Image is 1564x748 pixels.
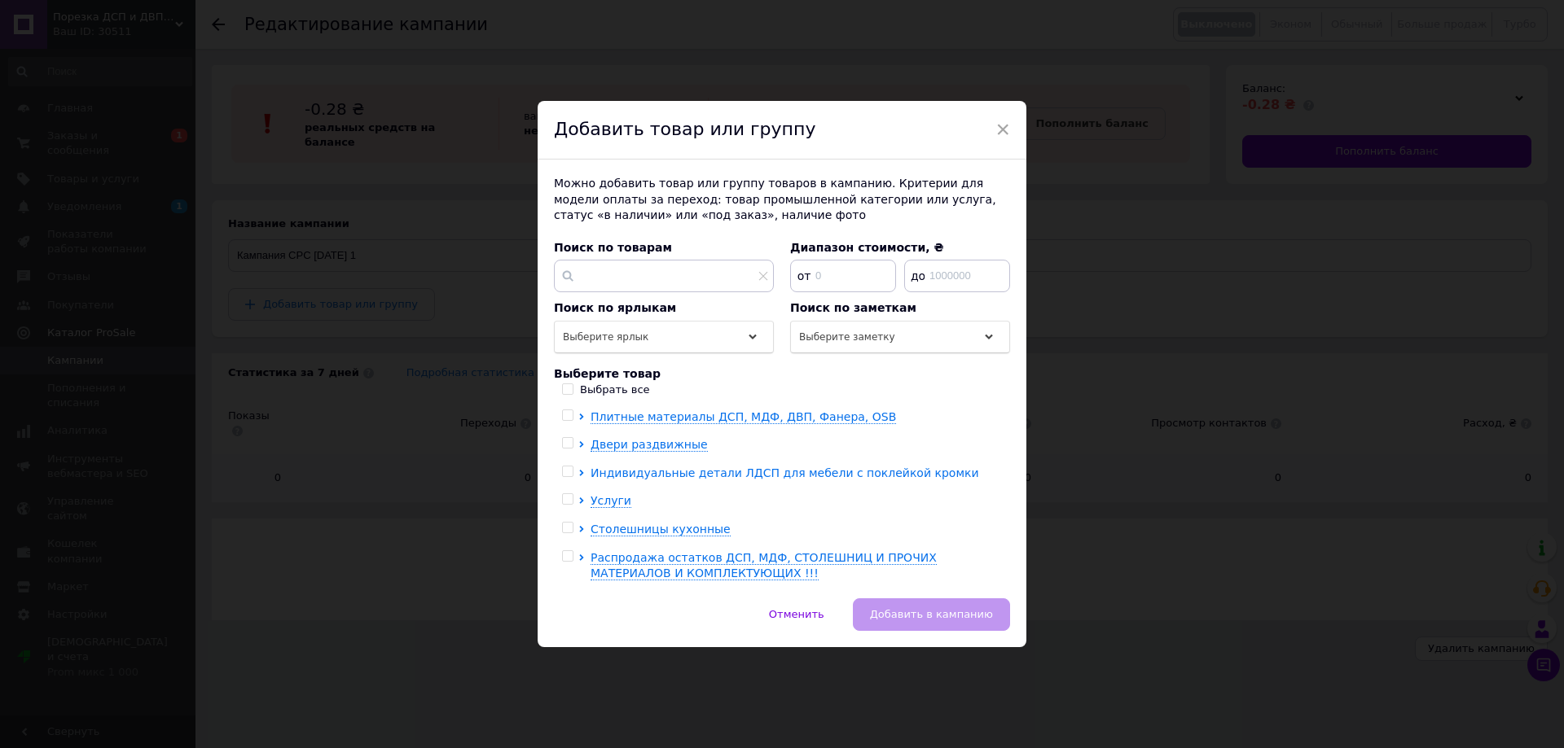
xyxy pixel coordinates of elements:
[591,551,937,580] span: Распродажа остатков ДСП, МДФ, СТОЛЕШНИЦ И ПРОЧИХ МАТЕРИАЛОВ И КОМПЛЕКТУЮЩИХ !!!
[580,383,650,397] div: Выбрать все
[752,598,841,631] button: Отменить
[563,331,648,343] span: Выберите ярлык
[591,410,896,423] span: Плитные материалы ДСП, МДФ, ДВП, Фанера, OSB
[904,260,1010,292] input: 1000000
[591,466,979,479] span: Индивидуальные детали ЛДСП для мебели с поклейкой кромки
[995,116,1010,143] span: ×
[591,523,731,536] span: Столешницы кухонные
[591,438,708,451] span: Двери раздвижные
[790,241,944,254] span: Диапазон стоимости, ₴
[799,331,895,343] span: Выберите заметку
[554,241,672,254] span: Поиск по товарам
[792,268,812,284] span: от
[790,301,916,314] span: Поиск по заметкам
[554,301,676,314] span: Поиск по ярлыкам
[554,367,661,380] span: Выберите товар
[790,260,896,292] input: 0
[591,494,631,507] span: Услуги
[538,101,1026,160] div: Добавить товар или группу
[906,268,926,284] span: до
[769,608,824,620] span: Отменить
[554,177,996,221] span: Можно добавить товар или группу товаров в кампанию. Критерии для модели оплаты за переход: товар ...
